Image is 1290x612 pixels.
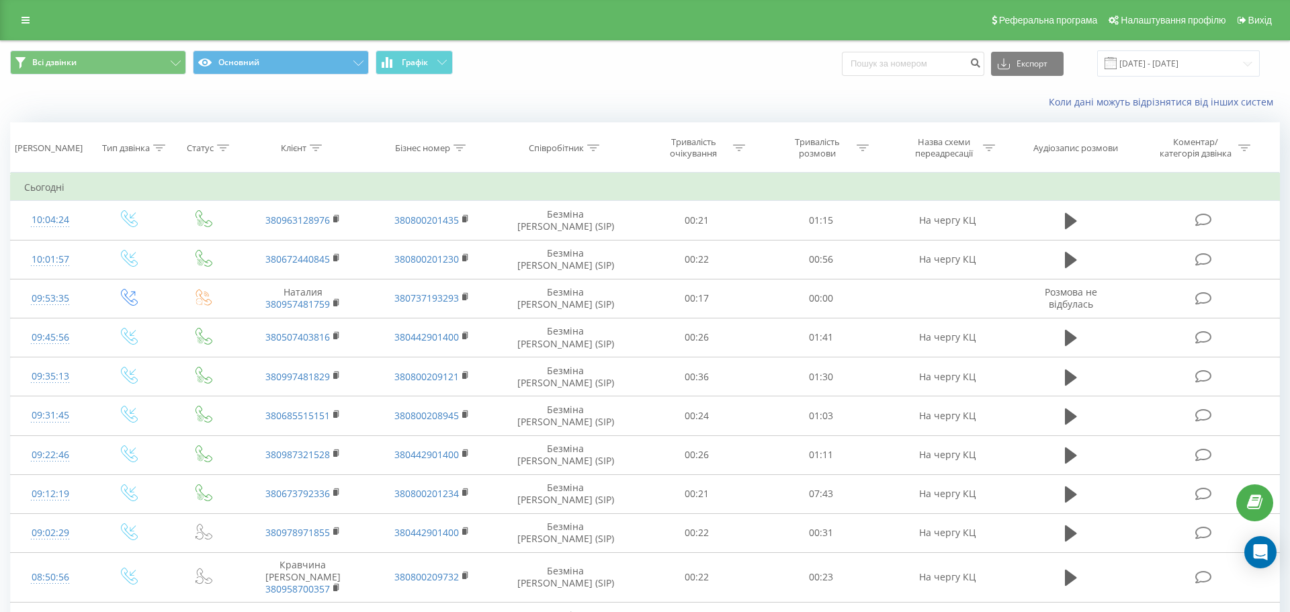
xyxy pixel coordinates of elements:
a: 380672440845 [265,253,330,265]
div: Співробітник [529,142,584,154]
div: Тривалість очікування [658,136,730,159]
div: 09:22:46 [24,442,77,468]
input: Пошук за номером [842,52,984,76]
td: 01:11 [759,435,882,474]
a: 380800209121 [394,370,459,383]
a: 380673792336 [265,487,330,500]
td: 00:21 [635,474,759,513]
td: Безміна [PERSON_NAME] (SIP) [496,396,635,435]
div: Статус [187,142,214,154]
a: 380958700357 [265,582,330,595]
div: 09:53:35 [24,286,77,312]
span: Всі дзвінки [32,57,77,68]
div: 09:35:13 [24,363,77,390]
a: 380957481759 [265,298,330,310]
button: Всі дзвінки [10,50,186,75]
div: Коментар/категорія дзвінка [1156,136,1235,159]
td: Наталия [239,279,368,318]
a: 380800201234 [394,487,459,500]
td: Безміна [PERSON_NAME] (SIP) [496,279,635,318]
td: На чергу КЦ [883,201,1012,240]
td: 00:21 [635,201,759,240]
td: Безміна [PERSON_NAME] (SIP) [496,513,635,552]
td: 00:36 [635,357,759,396]
td: 00:23 [759,553,882,603]
td: Безміна [PERSON_NAME] (SIP) [496,201,635,240]
td: На чергу КЦ [883,396,1012,435]
div: 09:12:19 [24,481,77,507]
td: 01:03 [759,396,882,435]
td: На чергу КЦ [883,435,1012,474]
td: 00:26 [635,435,759,474]
a: 380442901400 [394,448,459,461]
a: 380800201230 [394,253,459,265]
div: [PERSON_NAME] [15,142,83,154]
td: На чергу КЦ [883,357,1012,396]
div: Клієнт [281,142,306,154]
td: На чергу КЦ [883,474,1012,513]
span: Налаштування профілю [1121,15,1225,26]
td: 00:00 [759,279,882,318]
td: 01:41 [759,318,882,357]
td: Безміна [PERSON_NAME] (SIP) [496,435,635,474]
td: Безміна [PERSON_NAME] (SIP) [496,474,635,513]
div: Тип дзвінка [102,142,150,154]
div: 09:31:45 [24,402,77,429]
a: 380507403816 [265,331,330,343]
div: 10:01:57 [24,247,77,273]
td: 00:24 [635,396,759,435]
td: 01:15 [759,201,882,240]
div: 09:02:29 [24,520,77,546]
button: Графік [376,50,453,75]
td: 00:22 [635,553,759,603]
div: Open Intercom Messenger [1244,536,1277,568]
td: 00:56 [759,240,882,279]
td: Безміна [PERSON_NAME] (SIP) [496,553,635,603]
a: 380987321528 [265,448,330,461]
div: Аудіозапис розмови [1033,142,1118,154]
td: Сьогодні [11,174,1280,201]
div: Назва схеми переадресації [908,136,980,159]
a: 380963128976 [265,214,330,226]
td: 01:30 [759,357,882,396]
td: 00:22 [635,240,759,279]
div: 09:45:56 [24,324,77,351]
td: На чергу КЦ [883,318,1012,357]
td: Безміна [PERSON_NAME] (SIP) [496,318,635,357]
span: Розмова не відбулась [1045,286,1097,310]
a: 380800209732 [394,570,459,583]
td: 00:22 [635,513,759,552]
a: 380978971855 [265,526,330,539]
a: Коли дані можуть відрізнятися вiд інших систем [1049,95,1280,108]
div: 10:04:24 [24,207,77,233]
span: Вихід [1248,15,1272,26]
a: 380800208945 [394,409,459,422]
td: 00:26 [635,318,759,357]
td: 00:31 [759,513,882,552]
div: Тривалість розмови [781,136,853,159]
span: Графік [402,58,428,67]
td: 00:17 [635,279,759,318]
span: Реферальна програма [999,15,1098,26]
a: 380685515151 [265,409,330,422]
a: 380442901400 [394,526,459,539]
a: 380737193293 [394,292,459,304]
td: На чергу КЦ [883,553,1012,603]
td: 07:43 [759,474,882,513]
td: На чергу КЦ [883,240,1012,279]
td: Безміна [PERSON_NAME] (SIP) [496,357,635,396]
a: 380800201435 [394,214,459,226]
td: Безміна [PERSON_NAME] (SIP) [496,240,635,279]
a: 380997481829 [265,370,330,383]
div: 08:50:56 [24,564,77,591]
a: 380442901400 [394,331,459,343]
button: Експорт [991,52,1064,76]
button: Основний [193,50,369,75]
td: Кравчина [PERSON_NAME] [239,553,368,603]
div: Бізнес номер [395,142,450,154]
td: На чергу КЦ [883,513,1012,552]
